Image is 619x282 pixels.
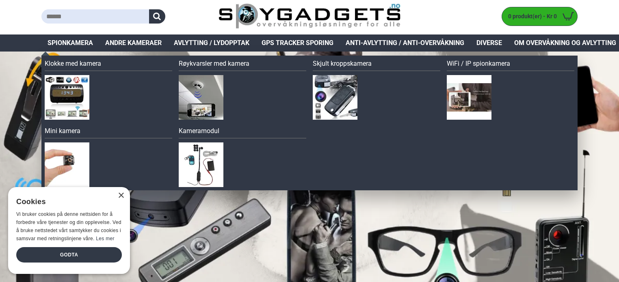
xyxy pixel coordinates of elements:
[45,142,89,187] img: Mini kamera
[45,126,172,138] a: Mini kamera
[48,38,93,48] span: Spionkamera
[502,12,559,21] span: 0 produkt(er) - Kr 0
[470,34,508,52] a: Diverse
[255,34,340,52] a: GPS Tracker Sporing
[313,75,357,120] img: Skjult kroppskamera
[118,193,124,199] div: Close
[219,3,401,30] img: SpyGadgets.no
[168,34,255,52] a: Avlytting / Lydopptak
[45,59,172,71] a: Klokke med kamera
[16,211,121,241] span: Vi bruker cookies på denne nettsiden for å forbedre våre tjenester og din opplevelse. Ved å bruke...
[45,75,89,120] img: Klokke med kamera
[262,38,333,48] span: GPS Tracker Sporing
[447,59,574,71] a: WiFi / IP spionkamera
[99,34,168,52] a: Andre kameraer
[179,126,306,138] a: Kameramodul
[346,38,464,48] span: Anti-avlytting / Anti-overvåkning
[447,75,491,120] img: WiFi / IP spionkamera
[16,193,117,211] div: Cookies
[313,59,440,71] a: Skjult kroppskamera
[179,59,306,71] a: Røykvarsler med kamera
[105,38,162,48] span: Andre kameraer
[174,38,249,48] span: Avlytting / Lydopptak
[514,38,616,48] span: Om overvåkning og avlytting
[41,34,99,52] a: Spionkamera
[96,236,114,241] a: Les mer, opens a new window
[16,247,122,263] div: Godta
[502,7,577,26] a: 0 produkt(er) - Kr 0
[476,38,502,48] span: Diverse
[340,34,470,52] a: Anti-avlytting / Anti-overvåkning
[179,142,223,187] img: Kameramodul
[179,75,223,120] img: Røykvarsler med kamera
